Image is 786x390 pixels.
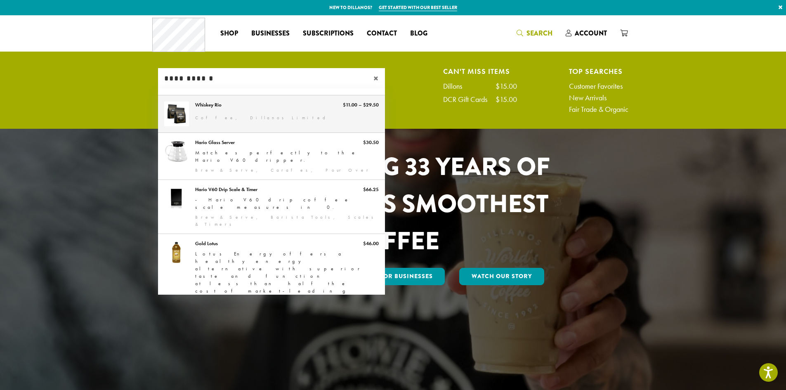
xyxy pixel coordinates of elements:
[496,83,517,90] div: $15.00
[459,268,544,285] a: Watch Our Story
[575,28,607,38] span: Account
[510,26,559,40] a: Search
[526,28,552,38] span: Search
[251,28,290,39] span: Businesses
[373,73,385,83] span: ×
[341,268,445,285] a: Coffee For Businesses
[212,148,574,260] h1: CELEBRATING 33 YEARS OF THE WORLD’S SMOOTHEST COFFEE
[569,106,628,113] a: Fair Trade & Organic
[569,68,628,74] h4: Top Searches
[569,94,628,102] a: New Arrivals
[367,28,397,39] span: Contact
[410,28,427,39] span: Blog
[443,96,496,103] div: DCR Gift Cards
[496,96,517,103] div: $15.00
[220,28,238,39] span: Shop
[569,83,628,90] a: Customer Favorites
[443,68,517,74] h4: Can't Miss Items
[214,27,245,40] a: Shop
[379,4,457,11] a: Get started with our best seller
[303,28,354,39] span: Subscriptions
[443,83,470,90] div: Dillons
